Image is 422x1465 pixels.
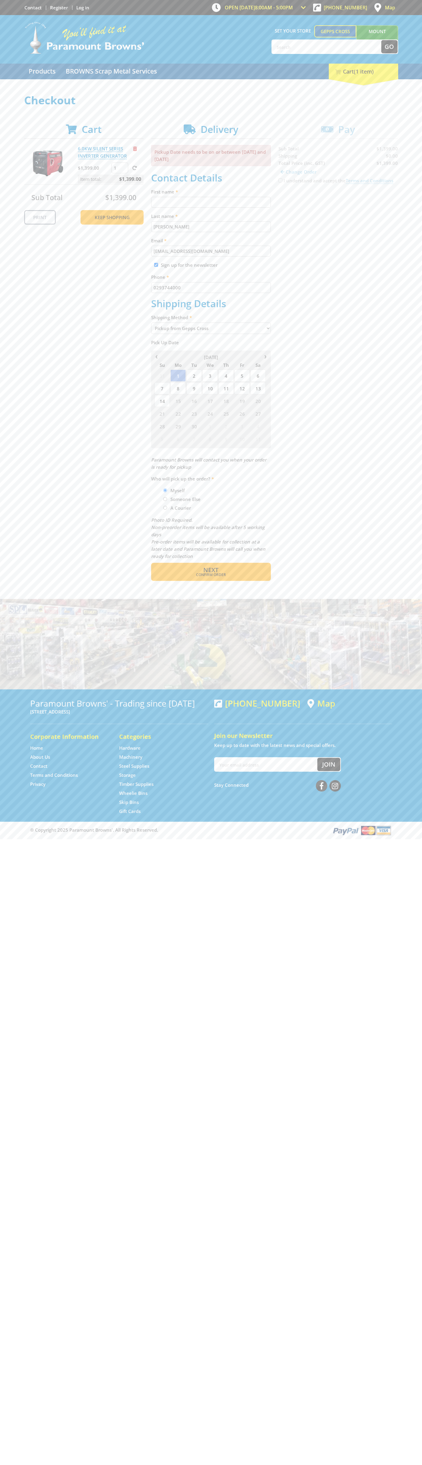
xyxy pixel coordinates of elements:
label: Sign up for the newsletter [161,262,217,268]
span: 4 [250,420,266,432]
div: [PHONE_NUMBER] [214,698,300,708]
input: Please enter your last name. [151,221,271,232]
input: Please enter your email address. [151,246,271,257]
a: Go to the registration page [50,5,68,11]
span: 3 [202,370,218,382]
span: 11 [250,433,266,445]
div: ® Copyright 2025 Paramount Browns'. All Rights Reserved. [24,825,398,836]
span: 6 [250,370,266,382]
a: Go to the BROWNS Scrap Metal Services page [61,64,161,79]
a: Go to the Products page [24,64,60,79]
span: 29 [170,420,186,432]
span: 8 [202,433,218,445]
a: View a map of Gepps Cross location [307,698,335,708]
span: 4 [218,370,234,382]
span: Set your store [271,25,315,36]
div: Cart [329,64,398,79]
a: Mount [PERSON_NAME] [356,25,398,48]
span: 26 [234,408,250,420]
span: 3 [234,420,250,432]
em: Paramount Browns will contact you when your order is ready for pickup [151,457,266,470]
span: 18 [218,395,234,407]
input: Please enter your telephone number. [151,282,271,293]
select: Please select a shipping method. [151,323,271,334]
img: PayPal, Mastercard, Visa accepted [332,825,392,836]
a: Go to the Terms and Conditions page [30,772,78,778]
a: Go to the Wheelie Bins page [119,790,148,796]
a: Go to the Privacy page [30,781,46,787]
span: 13 [250,382,266,394]
img: Paramount Browns' [24,21,145,55]
img: 6.0KW SILENT SERIES INVERTER GENERATOR [30,145,66,181]
button: Join [317,758,340,771]
label: Myself [168,485,187,496]
span: 25 [218,408,234,420]
label: Last name [151,213,271,220]
a: Go to the Timber Supplies page [119,781,154,787]
h3: Paramount Browns' - Trading since [DATE] [30,698,208,708]
span: 6 [170,433,186,445]
a: Print [24,210,56,225]
label: Someone Else [168,494,203,504]
h2: Shipping Details [151,298,271,309]
span: 16 [186,395,202,407]
input: Please select who will pick up the order. [163,488,167,492]
span: Delivery [201,123,238,136]
span: $1,399.00 [119,175,141,184]
p: Pickup Date needs to be on or between [DATE] and [DATE] [151,145,271,166]
label: Pick Up Date [151,339,271,346]
span: 2 [218,420,234,432]
span: 8:00am - 5:00pm [255,4,293,11]
input: Please select who will pick up the order. [163,506,167,510]
h5: Corporate Information [30,732,107,741]
span: 28 [154,420,170,432]
span: Next [203,566,218,574]
span: 5 [154,433,170,445]
label: Who will pick up the order? [151,475,271,482]
a: Go to the Skip Bins page [119,799,139,805]
input: Search [272,40,381,53]
span: 9 [218,433,234,445]
label: Phone [151,273,271,281]
span: 22 [170,408,186,420]
span: [DATE] [204,354,218,360]
em: Photo ID Required. Non-preorder items will be available after 5 working days Pre-order items will... [151,517,265,559]
label: First name [151,188,271,195]
span: Mo [170,361,186,369]
span: 7 [186,433,202,445]
a: Keep Shopping [81,210,144,225]
p: Keep up to date with the latest news and special offers. [214,742,392,749]
p: [STREET_ADDRESS] [30,708,208,715]
a: Log in [76,5,89,11]
span: 10 [234,433,250,445]
span: 14 [154,395,170,407]
button: Go [381,40,398,53]
span: 23 [186,408,202,420]
span: 9 [186,382,202,394]
a: Go to the Contact page [30,763,47,769]
h5: Join our Newsletter [214,732,392,740]
label: Email [151,237,271,244]
span: 31 [154,370,170,382]
a: Gepps Cross [314,25,356,37]
input: Please enter your first name. [151,197,271,208]
span: 15 [170,395,186,407]
a: Remove from cart [133,146,137,152]
a: Go to the Storage page [119,772,136,778]
a: Go to the Home page [30,745,43,751]
span: Sub Total [31,193,62,202]
a: Go to the Hardware page [119,745,141,751]
input: Please select who will pick up the order. [163,497,167,501]
a: Go to the Steel Supplies page [119,763,149,769]
button: Next Confirm order [151,563,271,581]
span: Su [154,361,170,369]
span: 7 [154,382,170,394]
a: Go to the Machinery page [119,754,142,760]
span: Sa [250,361,266,369]
span: 5 [234,370,250,382]
span: 27 [250,408,266,420]
span: 2 [186,370,202,382]
span: 20 [250,395,266,407]
label: Shipping Method [151,314,271,321]
span: 10 [202,382,218,394]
